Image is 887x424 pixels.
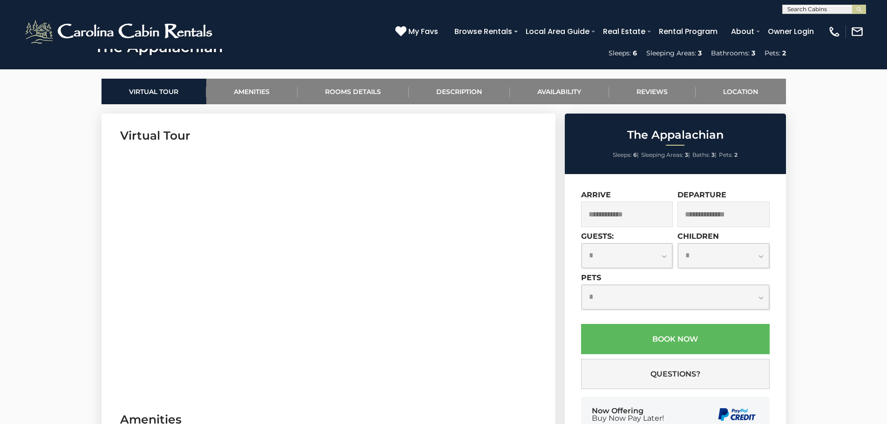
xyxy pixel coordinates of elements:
[734,151,738,158] strong: 2
[567,129,784,141] h2: The Appalachian
[851,25,864,38] img: mail-regular-white.png
[696,79,786,104] a: Location
[120,128,537,144] h3: Virtual Tour
[510,79,609,104] a: Availability
[613,151,632,158] span: Sleeps:
[726,23,759,40] a: About
[298,79,409,104] a: Rooms Details
[719,151,733,158] span: Pets:
[206,79,298,104] a: Amenities
[102,79,206,104] a: Virtual Tour
[23,18,217,46] img: White-1-2.png
[521,23,594,40] a: Local Area Guide
[581,324,770,354] button: Book Now
[828,25,841,38] img: phone-regular-white.png
[609,79,696,104] a: Reviews
[581,232,614,241] label: Guests:
[598,23,650,40] a: Real Estate
[763,23,819,40] a: Owner Login
[592,415,664,422] span: Buy Now Pay Later!
[581,359,770,389] button: Questions?
[581,273,601,282] label: Pets
[633,151,637,158] strong: 6
[711,151,715,158] strong: 3
[641,151,684,158] span: Sleeping Areas:
[692,149,717,161] li: |
[395,26,440,38] a: My Favs
[677,232,719,241] label: Children
[641,149,690,161] li: |
[677,190,726,199] label: Departure
[692,151,710,158] span: Baths:
[654,23,722,40] a: Rental Program
[409,79,510,104] a: Description
[581,190,611,199] label: Arrive
[613,149,639,161] li: |
[450,23,517,40] a: Browse Rentals
[592,407,664,422] div: Now Offering
[408,26,438,37] span: My Favs
[685,151,688,158] strong: 3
